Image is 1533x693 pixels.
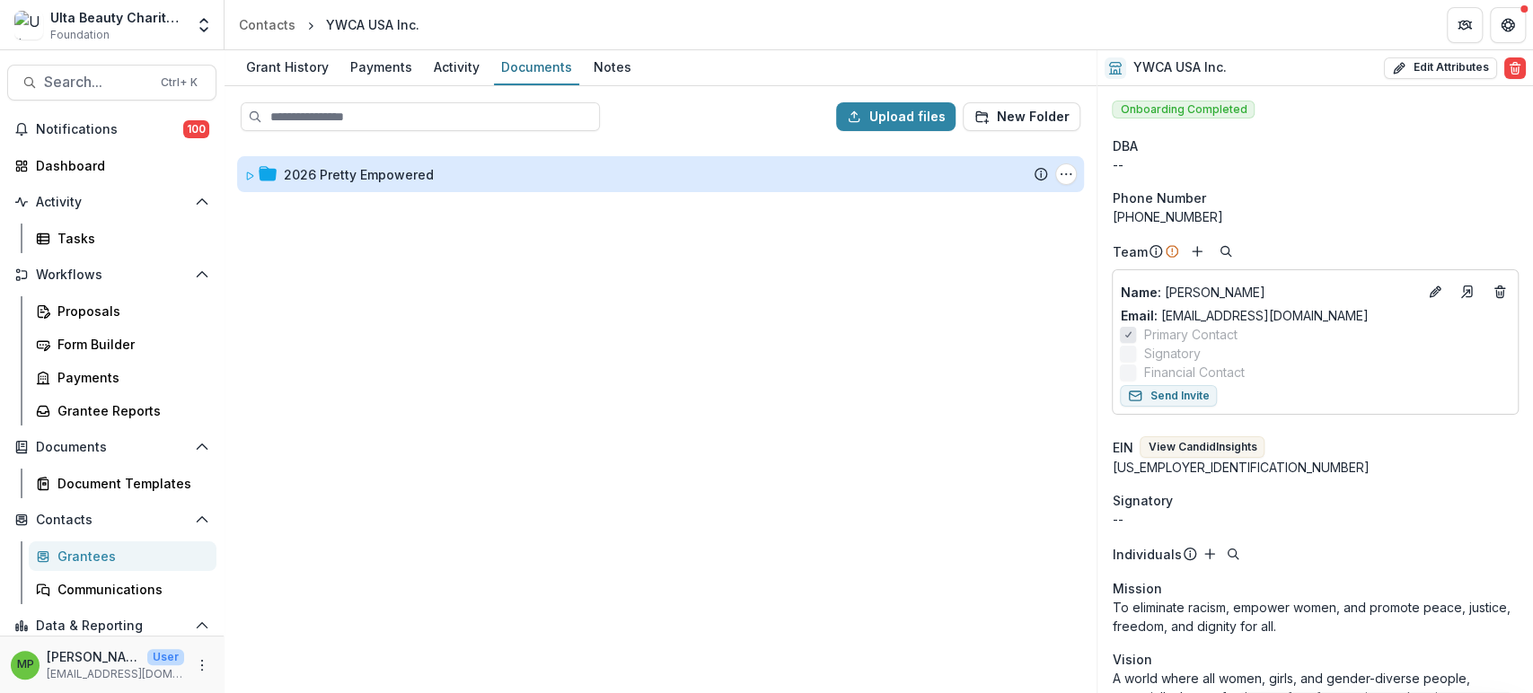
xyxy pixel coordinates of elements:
[1112,510,1519,529] div: --
[1453,277,1482,306] a: Go to contact
[1504,57,1526,79] button: Delete
[157,73,201,92] div: Ctrl + K
[232,12,427,38] nav: breadcrumb
[1384,57,1497,79] button: Edit Attributes
[284,165,434,184] div: 2026 Pretty Empowered
[1140,436,1264,458] button: View CandidInsights
[1120,306,1368,325] a: Email: [EMAIL_ADDRESS][DOMAIN_NAME]
[586,50,639,85] a: Notes
[239,54,336,80] div: Grant History
[239,50,336,85] a: Grant History
[836,102,956,131] button: Upload files
[1112,189,1205,207] span: Phone Number
[1143,325,1237,344] span: Primary Contact
[343,54,419,80] div: Payments
[586,54,639,80] div: Notes
[183,120,209,138] span: 100
[494,54,579,80] div: Documents
[36,122,183,137] span: Notifications
[1112,136,1137,155] span: DBA
[1490,7,1526,43] button: Get Help
[1112,242,1147,261] p: Team
[239,15,295,34] div: Contacts
[1112,598,1519,636] p: To eliminate racism, empower women, and promote peace, justice, freedom, and dignity for all.
[1112,545,1181,564] p: Individuals
[191,654,213,676] button: More
[1489,281,1511,303] button: Deletes
[963,102,1080,131] button: New Folder
[1055,163,1077,185] button: 2026 Pretty Empowered Options
[57,401,202,420] div: Grantee Reports
[1112,155,1519,174] div: --
[29,296,216,326] a: Proposals
[1143,363,1244,382] span: Financial Contact
[1112,650,1151,669] span: Vision
[1120,308,1157,323] span: Email:
[7,188,216,216] button: Open Activity
[326,15,419,34] div: YWCA USA Inc.
[7,151,216,180] a: Dashboard
[494,50,579,85] a: Documents
[47,666,184,682] p: [EMAIL_ADDRESS][DOMAIN_NAME]
[1186,241,1208,262] button: Add
[1120,283,1417,302] p: [PERSON_NAME]
[57,302,202,320] div: Proposals
[57,580,202,599] div: Communications
[1424,281,1446,303] button: Edit
[57,474,202,493] div: Document Templates
[191,7,216,43] button: Open entity switcher
[1143,344,1200,363] span: Signatory
[1120,385,1217,407] button: Send Invite
[17,659,34,671] div: Marisch Perera
[29,329,216,359] a: Form Builder
[36,156,202,175] div: Dashboard
[36,513,188,528] span: Contacts
[50,8,184,27] div: Ulta Beauty Charitable Foundation
[14,11,43,39] img: Ulta Beauty Charitable Foundation
[343,50,419,85] a: Payments
[57,368,202,387] div: Payments
[7,115,216,144] button: Notifications100
[36,618,188,634] span: Data & Reporting
[427,54,487,80] div: Activity
[7,505,216,534] button: Open Contacts
[147,649,184,665] p: User
[427,50,487,85] a: Activity
[47,647,140,666] p: [PERSON_NAME] [PERSON_NAME]
[29,469,216,498] a: Document Templates
[1112,438,1132,457] p: EIN
[29,575,216,604] a: Communications
[1112,579,1161,598] span: Mission
[29,541,216,571] a: Grantees
[29,396,216,425] a: Grantee Reports
[1112,207,1519,226] div: [PHONE_NUMBER]
[1222,543,1244,565] button: Search
[1199,543,1220,565] button: Add
[57,335,202,354] div: Form Builder
[1112,101,1255,118] span: Onboarding Completed
[1133,60,1227,75] h2: YWCA USA Inc.
[36,440,188,455] span: Documents
[232,12,303,38] a: Contacts
[1215,241,1237,262] button: Search
[1120,285,1160,300] span: Name :
[1112,491,1172,510] span: Signatory
[7,611,216,640] button: Open Data & Reporting
[36,268,188,283] span: Workflows
[57,547,202,566] div: Grantees
[7,433,216,461] button: Open Documents
[57,229,202,248] div: Tasks
[7,260,216,289] button: Open Workflows
[1120,283,1417,302] a: Name: [PERSON_NAME]
[237,156,1084,192] div: 2026 Pretty Empowered2026 Pretty Empowered Options
[36,195,188,210] span: Activity
[1112,458,1519,477] div: [US_EMPLOYER_IDENTIFICATION_NUMBER]
[7,65,216,101] button: Search...
[1447,7,1483,43] button: Partners
[29,224,216,253] a: Tasks
[29,363,216,392] a: Payments
[50,27,110,43] span: Foundation
[44,74,150,91] span: Search...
